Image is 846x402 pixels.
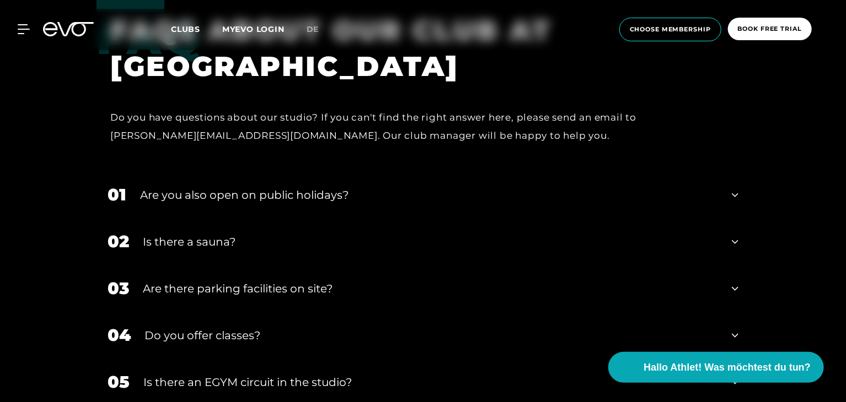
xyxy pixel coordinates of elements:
[143,374,718,390] div: Is there an EGYM circuit in the studio?
[608,352,824,383] button: Hallo Athlet! Was möchtest du tun?
[140,187,718,203] div: Are you also open on public holidays?
[108,370,130,394] div: 05
[222,24,285,34] a: MYEVO LOGIN
[143,233,718,250] div: Is there a sauna?
[630,25,711,34] span: choose membership
[108,182,126,207] div: 01
[644,360,811,375] span: Hallo Athlet! Was möchtest du tun?
[108,323,131,347] div: 04
[738,24,802,34] span: book free trial
[143,280,718,297] div: Are there parking facilities on site?
[171,24,200,34] span: Clubs
[144,327,718,344] div: Do you offer classes?
[307,23,333,36] a: de
[108,276,129,301] div: 03
[171,24,222,34] a: Clubs
[725,18,815,41] a: book free trial
[108,229,129,254] div: 02
[616,18,725,41] a: choose membership
[110,108,722,144] div: Do you have questions about our studio? If you can't find the right answer here, please send an e...
[307,24,319,34] span: de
